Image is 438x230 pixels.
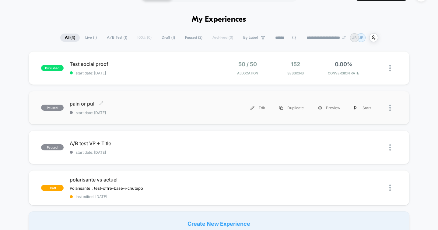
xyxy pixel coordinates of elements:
[70,71,219,75] span: start date: [DATE]
[81,34,101,42] span: Live ( 1 )
[41,185,64,191] span: draft
[70,61,219,67] span: Test social proof
[291,61,300,67] span: 152
[102,34,132,42] span: A/B Test ( 1 )
[41,144,64,150] span: paused
[272,101,311,115] div: Duplicate
[180,34,207,42] span: Paused ( 2 )
[335,61,352,67] span: 0.00%
[279,106,283,110] img: menu
[311,101,347,115] div: Preview
[243,35,258,40] span: By Label
[359,35,363,40] p: JB
[70,186,143,191] span: Polarisante : test-offre-base-i-chutepo
[389,185,391,191] img: close
[321,71,366,75] span: CONVERSION RATE
[352,35,357,40] p: JB
[389,105,391,111] img: close
[70,140,219,146] span: A/B test VP + Title
[354,106,357,110] img: menu
[342,36,346,39] img: end
[41,105,64,111] span: paused
[70,101,219,107] span: pain or pull
[251,106,254,110] img: menu
[70,150,219,155] span: start date: [DATE]
[389,144,391,151] img: close
[157,34,180,42] span: Draft ( 1 )
[237,71,258,75] span: Allocation
[70,110,219,115] span: start date: [DATE]
[192,15,246,24] h1: My Experiences
[60,34,80,42] span: All ( 4 )
[70,177,219,183] span: polarisante vs actuel
[244,101,272,115] div: Edit
[238,61,257,67] span: 50 / 50
[347,101,378,115] div: Start
[70,194,219,199] span: last edited: [DATE]
[273,71,318,75] span: Sessions
[389,65,391,71] img: close
[41,65,64,71] span: published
